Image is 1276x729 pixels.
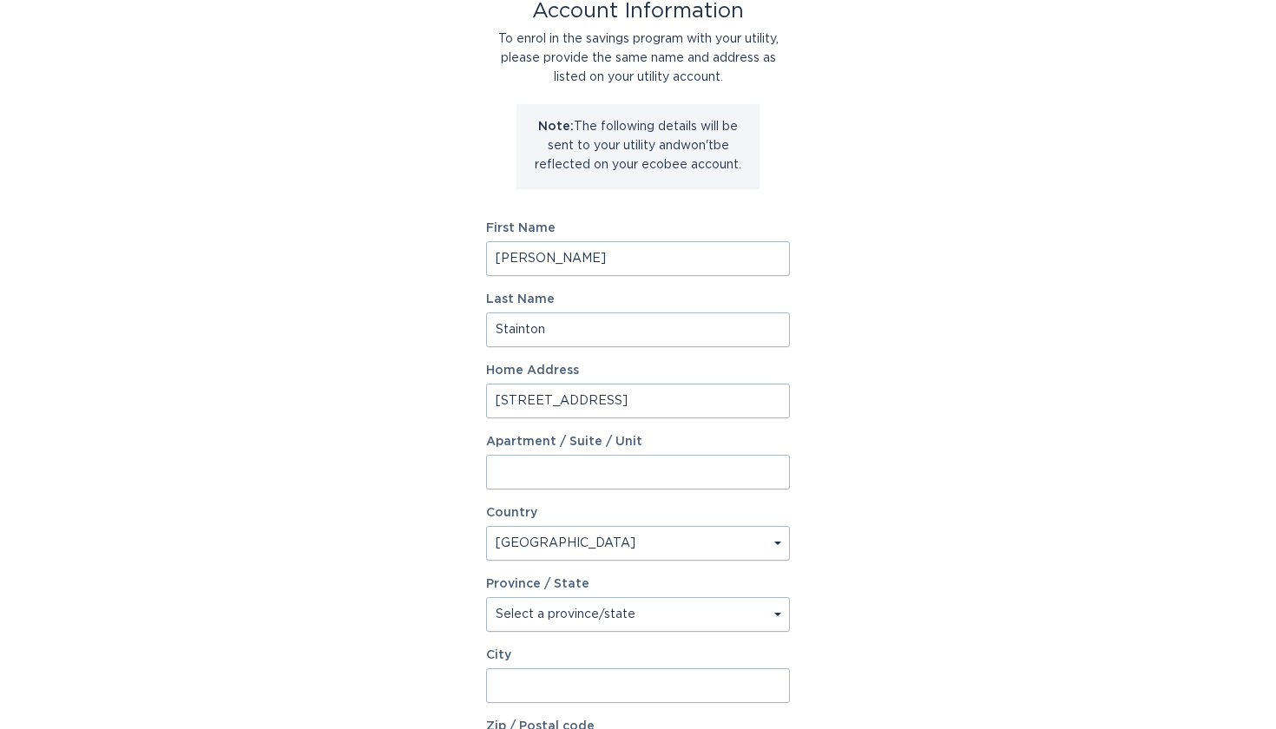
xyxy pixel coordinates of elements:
label: Apartment / Suite / Unit [486,436,790,448]
label: First Name [486,222,790,234]
strong: Note: [538,121,574,133]
label: Country [486,507,537,519]
label: City [486,649,790,661]
p: The following details will be sent to your utility and won't be reflected on your ecobee account. [529,117,747,174]
div: To enrol in the savings program with your utility, please provide the same name and address as li... [486,30,790,87]
div: Account Information [486,2,790,21]
label: Last Name [486,293,790,305]
label: Province / State [486,578,589,590]
label: Home Address [486,364,790,377]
